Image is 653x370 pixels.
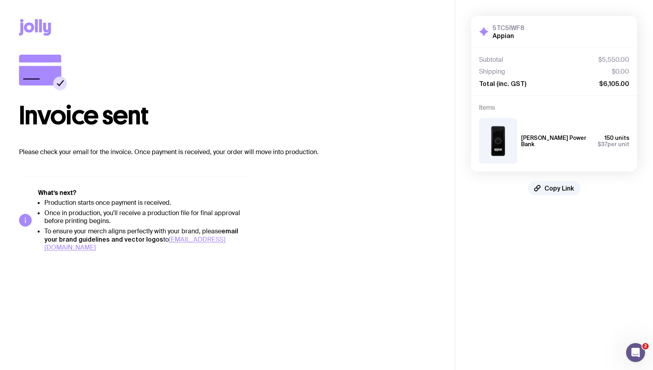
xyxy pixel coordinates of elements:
span: $37 [598,141,607,147]
span: Subtotal [479,56,503,64]
h2: Appian [493,32,525,40]
span: $6,105.00 [599,80,629,88]
iframe: Intercom live chat [626,343,645,362]
span: 2 [642,343,649,349]
h1: Invoice sent [19,103,436,128]
li: Once in production, you'll receive a production file for final approval before printing begins. [44,209,247,225]
span: Shipping [479,68,505,76]
li: Production starts once payment is received. [44,199,247,207]
h3: 5TC5IWF8 [493,24,525,32]
span: per unit [598,141,629,147]
span: Total (inc. GST) [479,80,526,88]
span: Copy Link [544,184,574,192]
h5: What’s next? [38,189,247,197]
a: [EMAIL_ADDRESS][DOMAIN_NAME] [44,235,225,252]
li: To ensure your merch aligns perfectly with your brand, please to [44,227,247,252]
button: Copy Link [528,181,580,195]
p: Please check your email for the invoice. Once payment is received, your order will move into prod... [19,147,436,157]
span: 150 units [605,135,629,141]
h3: [PERSON_NAME] Power Bank [521,135,591,147]
span: $5,550.00 [598,56,629,64]
h4: Items [479,104,629,112]
span: $0.00 [612,68,629,76]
